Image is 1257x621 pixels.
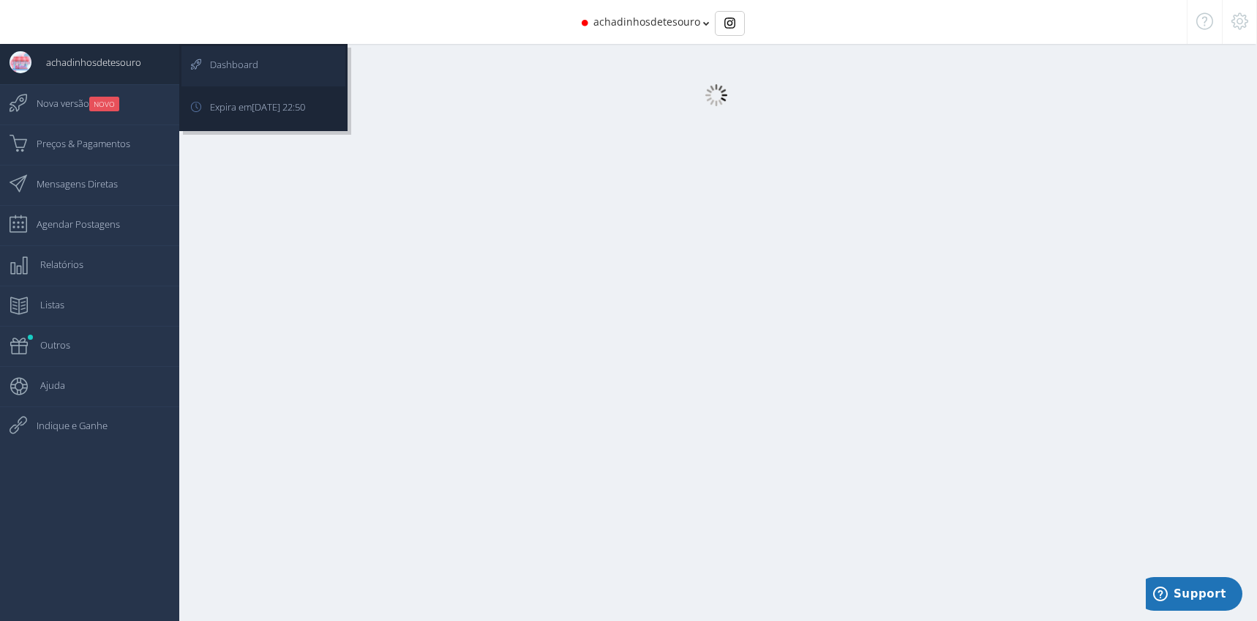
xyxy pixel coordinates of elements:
span: Mensagens Diretas [22,166,118,202]
span: achadinhosdetesouro [593,15,700,29]
span: Agendar Postagens [22,206,120,242]
span: Outros [26,327,70,363]
a: Dashboard [181,46,345,86]
span: Indique e Ganhe [22,407,108,444]
img: User Image [10,51,31,73]
span: Dashboard [195,46,258,83]
iframe: Opens a widget where you can find more information [1146,577,1242,614]
a: Expira em[DATE] 22:50 [181,89,345,129]
span: Preços & Pagamentos [22,125,130,162]
span: Relatórios [26,246,83,283]
div: Basic example [715,11,745,36]
span: Listas [26,286,64,323]
span: Expira em [195,89,305,125]
img: loader.gif [705,84,727,106]
span: [DATE] 22:50 [252,100,305,114]
span: achadinhosdetesouro [31,44,141,81]
span: Ajuda [26,367,65,404]
small: NOVO [89,97,119,111]
span: Nova versão [22,85,119,122]
img: Instagram_simple_icon.svg [724,18,735,29]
